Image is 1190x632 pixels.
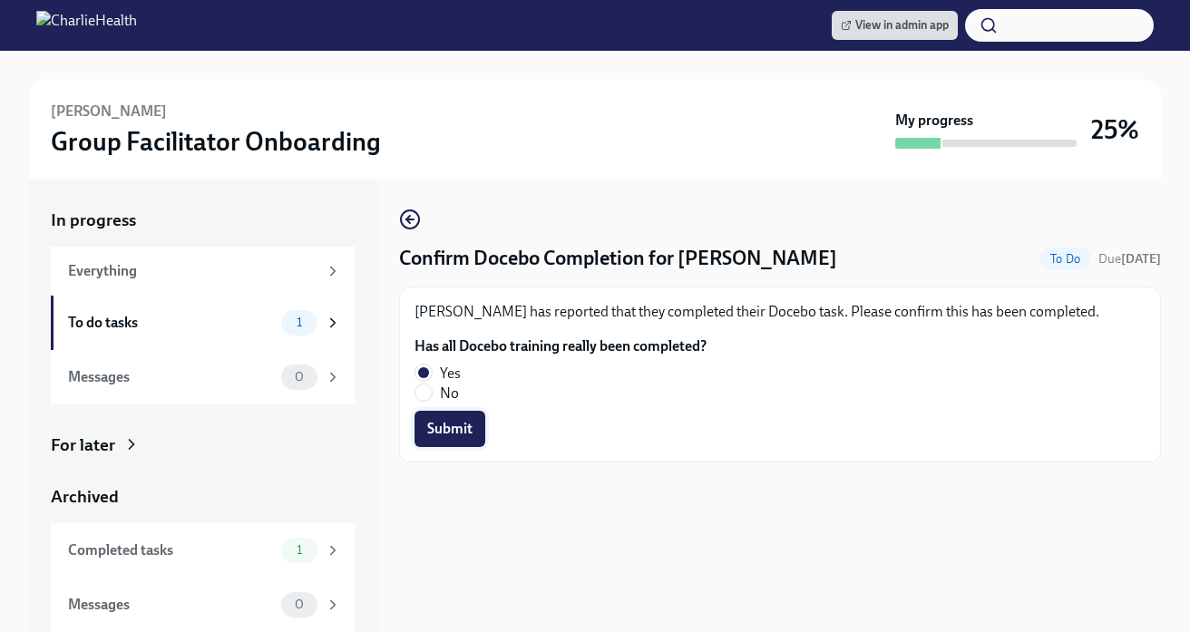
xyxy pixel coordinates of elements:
h3: Group Facilitator Onboarding [51,125,381,158]
label: Has all Docebo training really been completed? [415,336,707,356]
span: To Do [1039,252,1091,266]
div: To do tasks [68,313,274,333]
h6: [PERSON_NAME] [51,102,167,122]
img: CharlieHealth [36,11,137,40]
h4: Confirm Docebo Completion for [PERSON_NAME] [399,245,837,272]
h3: 25% [1091,113,1139,146]
a: For later [51,433,356,457]
a: Everything [51,247,356,296]
button: Submit [415,411,485,447]
span: 1 [286,316,313,329]
a: In progress [51,209,356,232]
div: Everything [68,261,317,281]
a: Messages0 [51,578,356,632]
div: Messages [68,367,274,387]
div: Messages [68,595,274,615]
strong: [DATE] [1121,251,1161,267]
span: August 29th, 2025 09:00 [1098,250,1161,267]
p: [PERSON_NAME] has reported that they completed their Docebo task. Please confirm this has been co... [415,302,1146,322]
a: Messages0 [51,350,356,404]
div: Completed tasks [68,540,274,560]
div: For later [51,433,115,457]
span: No [440,384,459,404]
a: Archived [51,485,356,509]
a: View in admin app [832,11,958,40]
span: 1 [286,543,313,557]
span: View in admin app [841,16,949,34]
span: Submit [427,420,473,438]
span: 0 [284,370,315,384]
a: Completed tasks1 [51,523,356,578]
span: Yes [440,364,461,384]
span: 0 [284,598,315,611]
strong: My progress [895,111,973,131]
a: To do tasks1 [51,296,356,350]
span: Due [1098,251,1161,267]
